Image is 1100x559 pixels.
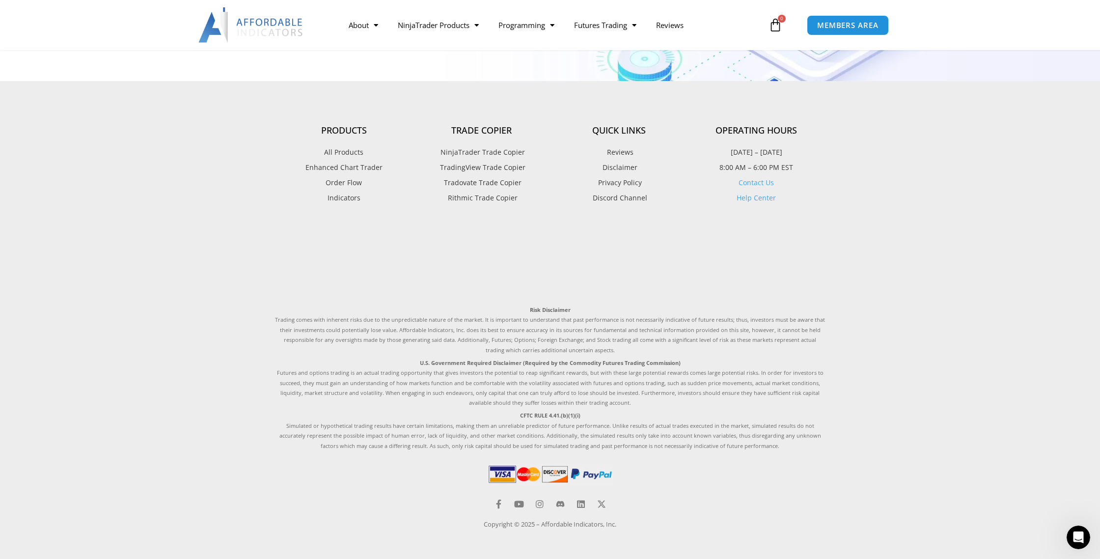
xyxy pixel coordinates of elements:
[817,22,879,29] span: MEMBERS AREA
[754,11,797,39] a: 0
[807,15,889,35] a: MEMBERS AREA
[1067,526,1090,549] iframe: Intercom live chat
[328,192,360,204] span: Indicators
[550,161,687,174] a: Disclaimer
[778,15,786,23] span: 0
[564,14,646,36] a: Futures Trading
[339,14,388,36] a: About
[530,306,571,313] strong: Risk Disclaimer
[412,192,550,204] a: Rithmic Trade Copier
[275,226,825,295] iframe: Customer reviews powered by Trustpilot
[275,358,825,408] p: Futures and options trading is an actual trading opportunity that gives investors the potential t...
[520,412,580,419] strong: CFTC RULE 4.41.(b)(1)(i)
[605,146,633,159] span: Reviews
[275,305,825,355] p: Trading comes with inherent risks due to the unpredictable nature of the market. It is important ...
[489,14,564,36] a: Programming
[550,125,687,136] h4: Quick Links
[324,146,363,159] span: All Products
[412,176,550,189] a: Tradovate Trade Copier
[596,176,642,189] span: Privacy Policy
[275,146,412,159] a: All Products
[445,192,518,204] span: Rithmic Trade Copier
[438,161,525,174] span: TradingView Trade Copier
[550,146,687,159] a: Reviews
[305,161,383,174] span: Enhanced Chart Trader
[275,161,412,174] a: Enhanced Chart Trader
[412,161,550,174] a: TradingView Trade Copier
[420,359,681,366] strong: U.S. Government Required Disclaimer (Required by the Commodity Futures Trading Commission)
[484,520,616,529] a: Copyright © 2025 – Affordable Indicators, Inc.
[550,176,687,189] a: Privacy Policy
[646,14,693,36] a: Reviews
[737,193,776,202] a: Help Center
[412,125,550,136] h4: Trade Copier
[687,125,825,136] h4: Operating Hours
[739,178,774,187] a: Contact Us
[550,192,687,204] a: Discord Channel
[438,146,525,159] span: NinjaTrader Trade Copier
[198,7,304,43] img: LogoAI | Affordable Indicators – NinjaTrader
[687,161,825,174] p: 8:00 AM – 6:00 PM EST
[275,411,825,451] p: Simulated or hypothetical trading results have certain limitations, making them an unreliable pre...
[590,192,647,204] span: Discord Channel
[275,192,412,204] a: Indicators
[326,176,362,189] span: Order Flow
[412,146,550,159] a: NinjaTrader Trade Copier
[275,125,412,136] h4: Products
[687,146,825,159] p: [DATE] – [DATE]
[339,14,766,36] nav: Menu
[600,161,637,174] span: Disclaimer
[388,14,489,36] a: NinjaTrader Products
[275,176,412,189] a: Order Flow
[487,463,613,485] img: PaymentIcons | Affordable Indicators – NinjaTrader
[441,176,522,189] span: Tradovate Trade Copier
